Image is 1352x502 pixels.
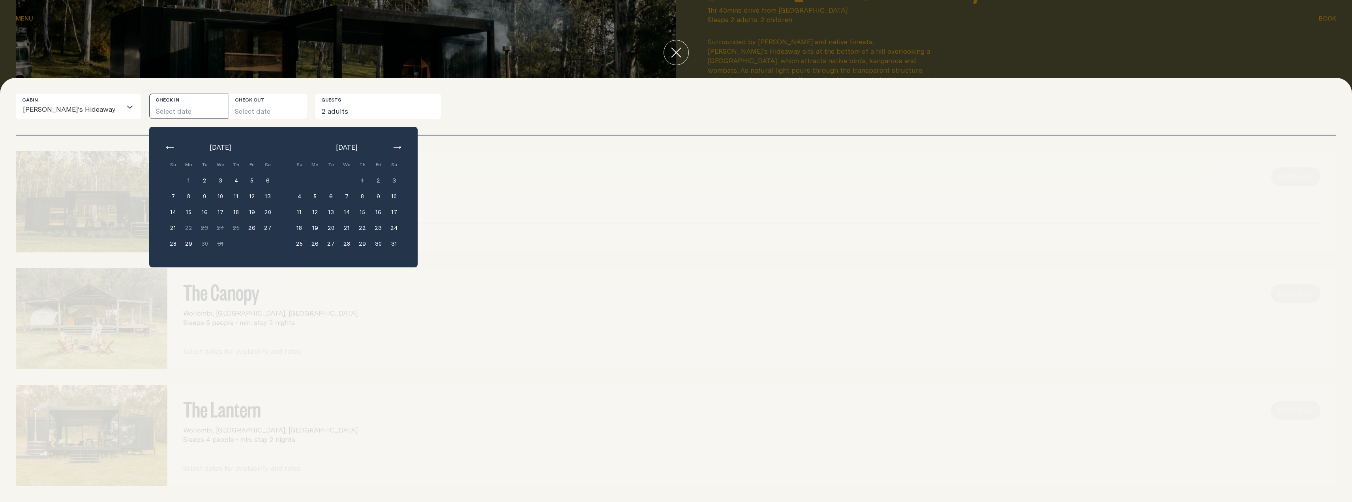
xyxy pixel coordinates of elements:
button: 2 [370,173,386,188]
label: Guests [321,97,341,103]
div: Search for option [16,94,141,119]
button: 17 [212,204,228,220]
button: 4 [228,173,244,188]
button: 6 [260,173,276,188]
button: 18 [228,204,244,220]
button: 7 [339,188,354,204]
button: 27 [260,220,276,236]
button: 31 [212,236,228,252]
button: 5 [244,173,260,188]
button: 7 [165,188,181,204]
button: 14 [339,204,354,220]
button: 8 [181,188,197,204]
button: 29 [181,236,197,252]
div: Tu [197,157,212,173]
button: 23 [370,220,386,236]
button: 24 [212,220,228,236]
button: 13 [323,204,339,220]
div: Mo [307,157,323,173]
button: 9 [197,188,212,204]
button: 8 [354,188,370,204]
button: 16 [197,204,212,220]
button: 12 [244,188,260,204]
button: 29 [354,236,370,252]
button: 14 [165,204,181,220]
button: 30 [197,236,212,252]
button: 24 [386,220,402,236]
div: Th [228,157,244,173]
button: 30 [370,236,386,252]
button: 18 [291,220,307,236]
button: 20 [323,220,339,236]
button: 11 [228,188,244,204]
button: 2 adults [315,94,441,119]
button: 31 [386,236,402,252]
button: 21 [165,220,181,236]
button: 23 [197,220,212,236]
div: We [212,157,228,173]
div: Sa [386,157,402,173]
div: Su [165,157,181,173]
span: [DATE] [210,143,231,152]
button: 12 [307,204,323,220]
div: We [339,157,354,173]
button: 26 [244,220,260,236]
div: Th [354,157,370,173]
button: 10 [212,188,228,204]
button: 20 [260,204,276,220]
button: close [664,40,689,65]
button: 16 [370,204,386,220]
div: Fri [370,157,386,173]
button: 3 [212,173,228,188]
button: 11 [291,204,307,220]
button: 17 [386,204,402,220]
button: 9 [370,188,386,204]
button: 28 [339,236,354,252]
button: Select date [149,94,228,119]
button: 28 [165,236,181,252]
span: [PERSON_NAME]’s Hideaway [23,100,116,118]
div: Fri [244,157,260,173]
button: 6 [323,188,339,204]
div: Tu [323,157,339,173]
button: 1 [181,173,197,188]
button: 1 [354,173,370,188]
button: 19 [244,204,260,220]
button: 19 [307,220,323,236]
input: Search for option [116,102,122,118]
button: 26 [307,236,323,252]
button: 15 [181,204,197,220]
button: 25 [291,236,307,252]
button: Select date [229,94,308,119]
button: 27 [323,236,339,252]
button: 22 [354,220,370,236]
button: 25 [228,220,244,236]
button: 13 [260,188,276,204]
button: 4 [291,188,307,204]
button: 5 [307,188,323,204]
button: 22 [181,220,197,236]
div: Su [291,157,307,173]
button: 3 [386,173,402,188]
div: Mo [181,157,197,173]
span: [DATE] [336,143,357,152]
button: 10 [386,188,402,204]
button: 21 [339,220,354,236]
div: Sa [260,157,276,173]
button: 2 [197,173,212,188]
button: 15 [354,204,370,220]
